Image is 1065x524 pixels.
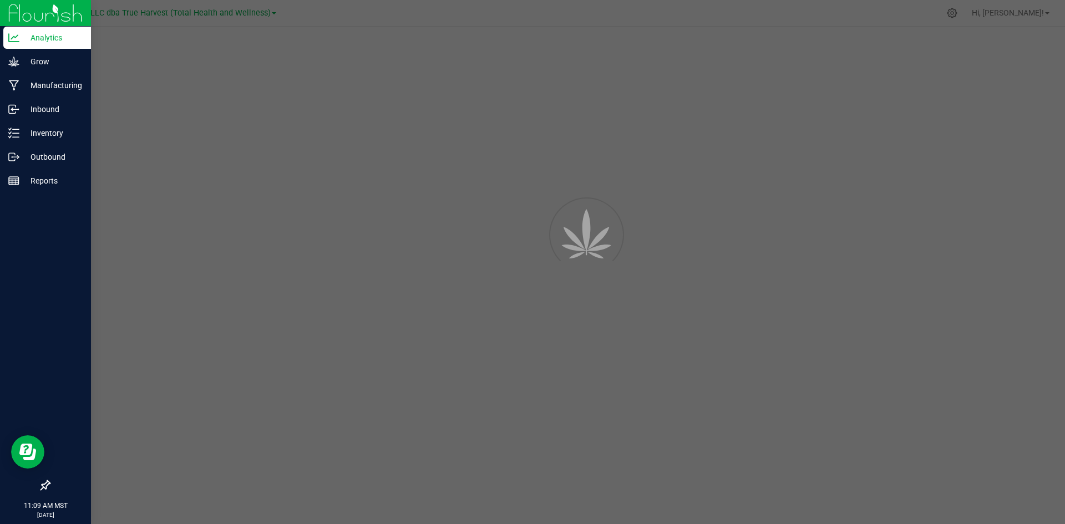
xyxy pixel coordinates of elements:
[8,32,19,43] inline-svg: Analytics
[19,31,86,44] p: Analytics
[8,128,19,139] inline-svg: Inventory
[5,501,86,511] p: 11:09 AM MST
[8,56,19,67] inline-svg: Grow
[8,80,19,91] inline-svg: Manufacturing
[19,55,86,68] p: Grow
[8,104,19,115] inline-svg: Inbound
[11,435,44,469] iframe: Resource center
[19,174,86,187] p: Reports
[5,511,86,519] p: [DATE]
[19,126,86,140] p: Inventory
[19,103,86,116] p: Inbound
[19,150,86,164] p: Outbound
[8,175,19,186] inline-svg: Reports
[8,151,19,162] inline-svg: Outbound
[19,79,86,92] p: Manufacturing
